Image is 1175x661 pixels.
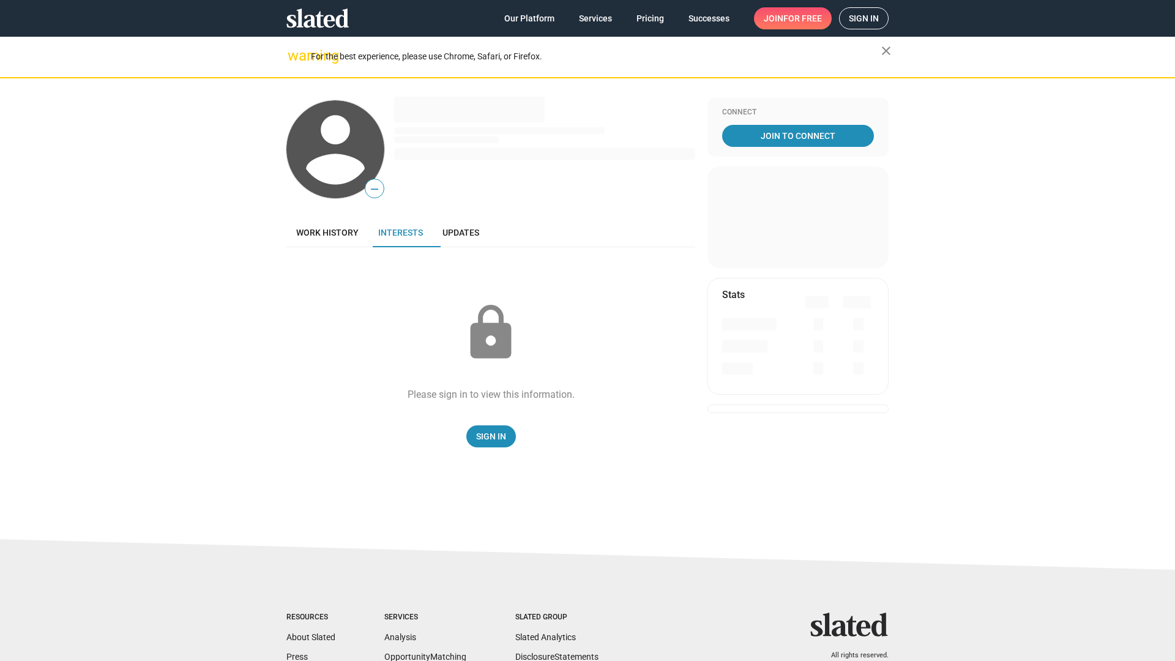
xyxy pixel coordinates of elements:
[408,388,575,401] div: Please sign in to view this information.
[476,425,506,447] span: Sign In
[569,7,622,29] a: Services
[296,228,359,237] span: Work history
[378,228,423,237] span: Interests
[515,632,576,642] a: Slated Analytics
[286,632,335,642] a: About Slated
[494,7,564,29] a: Our Platform
[679,7,739,29] a: Successes
[365,181,384,197] span: —
[515,613,599,622] div: Slated Group
[879,43,893,58] mat-icon: close
[466,425,516,447] a: Sign In
[764,7,822,29] span: Join
[384,632,416,642] a: Analysis
[384,613,466,622] div: Services
[442,228,479,237] span: Updates
[636,7,664,29] span: Pricing
[460,302,521,364] mat-icon: lock
[288,48,302,63] mat-icon: warning
[311,48,881,65] div: For the best experience, please use Chrome, Safari, or Firefox.
[839,7,889,29] a: Sign in
[754,7,832,29] a: Joinfor free
[725,125,871,147] span: Join To Connect
[849,8,879,29] span: Sign in
[722,108,874,118] div: Connect
[783,7,822,29] span: for free
[433,218,489,247] a: Updates
[504,7,554,29] span: Our Platform
[368,218,433,247] a: Interests
[286,613,335,622] div: Resources
[286,218,368,247] a: Work history
[579,7,612,29] span: Services
[688,7,729,29] span: Successes
[627,7,674,29] a: Pricing
[722,288,745,301] mat-card-title: Stats
[722,125,874,147] a: Join To Connect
